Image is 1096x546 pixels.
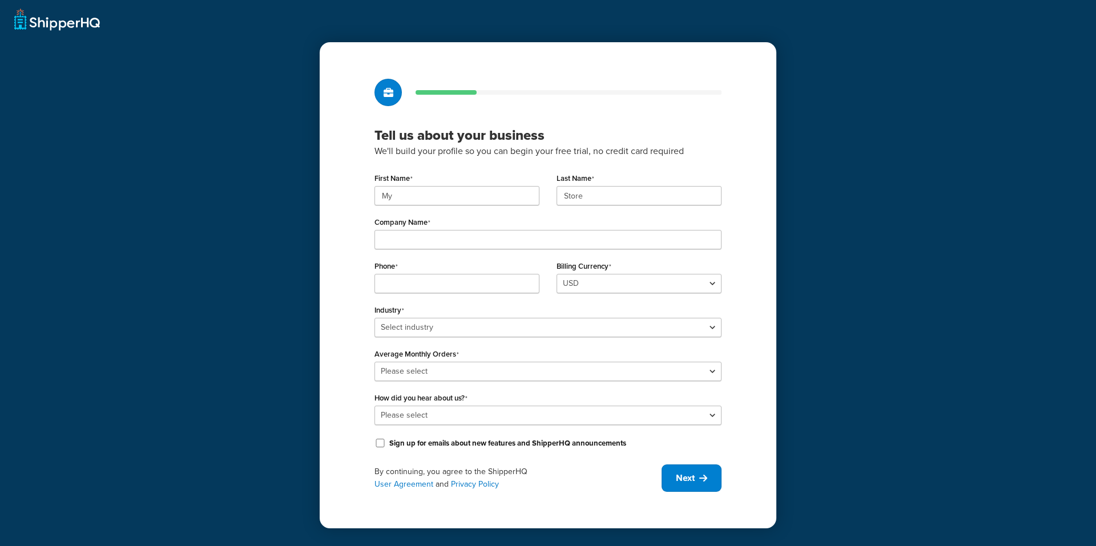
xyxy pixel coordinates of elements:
[374,350,459,359] label: Average Monthly Orders
[374,478,433,490] a: User Agreement
[389,438,626,448] label: Sign up for emails about new features and ShipperHQ announcements
[557,262,611,271] label: Billing Currency
[374,394,468,403] label: How did you hear about us?
[374,466,662,491] div: By continuing, you agree to the ShipperHQ and
[374,127,722,144] h3: Tell us about your business
[662,464,722,492] button: Next
[676,472,695,484] span: Next
[374,174,413,183] label: First Name
[557,174,594,183] label: Last Name
[374,306,404,315] label: Industry
[374,144,722,159] p: We'll build your profile so you can begin your free trial, no credit card required
[374,262,398,271] label: Phone
[374,218,430,227] label: Company Name
[451,478,499,490] a: Privacy Policy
